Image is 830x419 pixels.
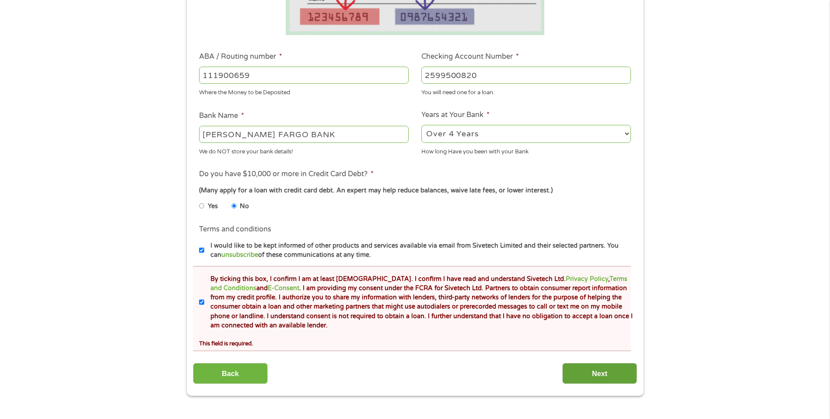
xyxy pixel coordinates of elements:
label: Terms and conditions [199,225,271,234]
label: By ticking this box, I confirm I am at least [DEMOGRAPHIC_DATA]. I confirm I have read and unders... [204,274,634,330]
label: ABA / Routing number [199,52,282,61]
div: Where the Money to be Deposited [199,85,409,97]
label: Checking Account Number [421,52,519,61]
label: No [240,202,249,211]
div: You will need one for a loan. [421,85,631,97]
div: This field is required. [199,336,630,348]
a: E-Consent [268,284,299,292]
input: Back [193,363,268,384]
a: Terms and Conditions [210,275,627,292]
a: Privacy Policy [566,275,608,283]
div: How long Have you been with your Bank [421,144,631,156]
a: unsubscribe [221,251,258,259]
input: Next [562,363,637,384]
label: Bank Name [199,111,244,121]
div: We do NOT store your bank details! [199,144,409,156]
label: I would like to be kept informed of other products and services available via email from Sivetech... [204,241,634,260]
label: Do you have $10,000 or more in Credit Card Debt? [199,170,374,179]
div: (Many apply for a loan with credit card debt. An expert may help reduce balances, waive late fees... [199,186,630,195]
label: Years at Your Bank [421,110,490,120]
input: 345634636 [421,67,631,83]
label: Yes [208,202,218,211]
input: 263177916 [199,67,409,83]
